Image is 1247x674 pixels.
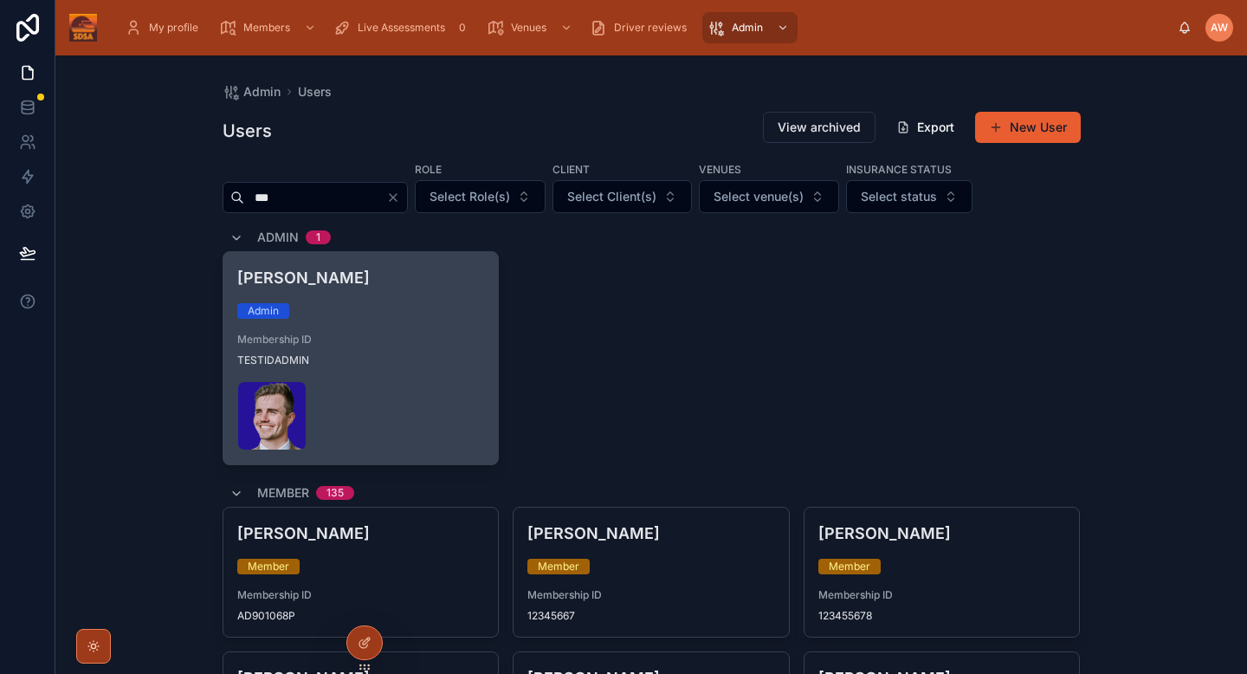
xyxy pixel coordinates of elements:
[415,161,442,177] label: Role
[778,119,861,136] span: View archived
[248,303,279,319] div: Admin
[702,12,798,43] a: Admin
[818,588,1066,602] span: Membership ID
[527,588,775,602] span: Membership ID
[243,83,281,100] span: Admin
[120,12,210,43] a: My profile
[1211,21,1228,35] span: AW
[257,229,299,246] span: Admin
[846,180,972,213] button: Select Button
[237,333,485,347] span: Membership ID
[527,522,775,545] h4: [PERSON_NAME]
[699,161,741,177] label: Venues
[298,83,332,100] a: Users
[538,559,579,574] div: Member
[237,522,485,545] h4: [PERSON_NAME]
[829,559,870,574] div: Member
[699,180,839,213] button: Select Button
[316,230,320,244] div: 1
[430,188,510,205] span: Select Role(s)
[248,559,289,574] div: Member
[527,609,775,623] span: 12345667
[149,21,198,35] span: My profile
[481,12,581,43] a: Venues
[818,522,1066,545] h4: [PERSON_NAME]
[237,266,485,289] h4: [PERSON_NAME]
[223,251,500,465] a: [PERSON_NAME]AdminMembership IDTESTIDADMIN
[111,9,1178,47] div: scrollable content
[763,112,875,143] button: View archived
[223,507,500,638] a: [PERSON_NAME]MemberMembership IDAD901068P
[257,484,309,502] span: Member
[223,83,281,100] a: Admin
[243,21,290,35] span: Members
[846,161,952,177] label: Insurance status
[818,609,1066,623] span: 123455678
[552,161,590,177] label: Client
[415,180,546,213] button: Select Button
[69,14,97,42] img: App logo
[237,353,485,367] span: TESTIDADMIN
[237,588,485,602] span: Membership ID
[861,188,937,205] span: Select status
[237,609,485,623] span: AD901068P
[804,507,1081,638] a: [PERSON_NAME]MemberMembership ID123455678
[386,191,407,204] button: Clear
[452,17,473,38] div: 0
[732,21,763,35] span: Admin
[614,21,687,35] span: Driver reviews
[358,21,445,35] span: Live Assessments
[975,112,1081,143] button: New User
[326,486,344,500] div: 135
[223,119,272,143] h1: Users
[328,12,478,43] a: Live Assessments0
[513,507,790,638] a: [PERSON_NAME]MemberMembership ID12345667
[585,12,699,43] a: Driver reviews
[511,21,546,35] span: Venues
[552,180,692,213] button: Select Button
[214,12,325,43] a: Members
[882,112,968,143] button: Export
[567,188,656,205] span: Select Client(s)
[714,188,804,205] span: Select venue(s)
